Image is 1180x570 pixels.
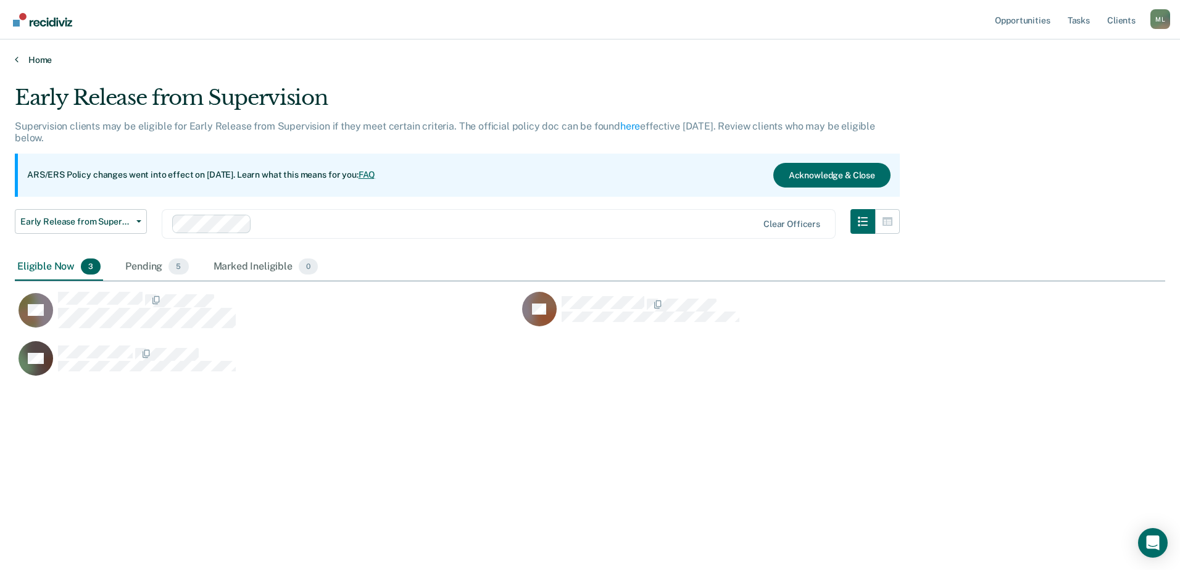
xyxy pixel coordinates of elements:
p: Supervision clients may be eligible for Early Release from Supervision if they meet certain crite... [15,120,875,144]
div: CaseloadOpportunityCell-05980381 [518,291,1022,341]
button: Early Release from Supervision [15,209,147,234]
span: 0 [299,258,318,275]
div: Marked Ineligible0 [211,254,321,281]
span: 5 [168,258,188,275]
div: CaseloadOpportunityCell-05315780 [15,291,518,341]
div: Pending5 [123,254,191,281]
div: Eligible Now3 [15,254,103,281]
span: Early Release from Supervision [20,217,131,227]
span: 3 [81,258,101,275]
div: CaseloadOpportunityCell-10123182 [15,341,518,390]
button: Profile dropdown button [1150,9,1170,29]
p: ARS/ERS Policy changes went into effect on [DATE]. Learn what this means for you: [27,169,375,181]
a: here [620,120,640,132]
img: Recidiviz [13,13,72,27]
a: FAQ [359,170,376,180]
button: Acknowledge & Close [773,163,891,188]
div: Clear officers [763,219,820,229]
div: M L [1150,9,1170,29]
div: Early Release from Supervision [15,85,900,120]
a: Home [15,54,1165,65]
div: Open Intercom Messenger [1138,528,1168,558]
